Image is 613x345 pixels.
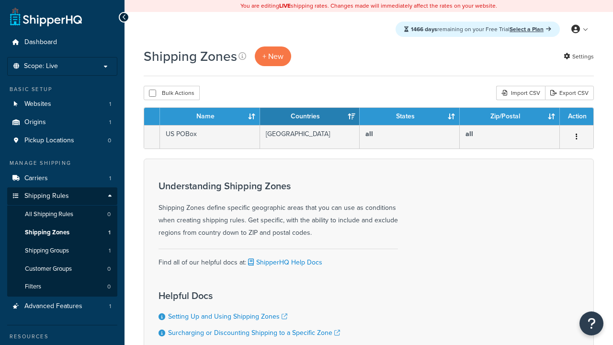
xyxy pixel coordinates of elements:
[510,25,551,34] a: Select a Plan
[25,283,41,291] span: Filters
[7,159,117,167] div: Manage Shipping
[108,137,111,145] span: 0
[159,249,398,269] div: Find all of our helpful docs at:
[564,50,594,63] a: Settings
[255,46,291,66] a: + New
[109,174,111,183] span: 1
[24,302,82,310] span: Advanced Features
[260,108,360,125] th: Countries: activate to sort column ascending
[107,265,111,273] span: 0
[24,174,48,183] span: Carriers
[465,129,473,139] b: all
[7,34,117,51] a: Dashboard
[160,108,260,125] th: Name: activate to sort column ascending
[7,187,117,297] li: Shipping Rules
[7,114,117,131] a: Origins 1
[24,137,74,145] span: Pickup Locations
[7,260,117,278] a: Customer Groups 0
[7,85,117,93] div: Basic Setup
[107,283,111,291] span: 0
[262,51,284,62] span: + New
[260,125,360,149] td: [GEOGRAPHIC_DATA]
[24,192,69,200] span: Shipping Rules
[360,108,460,125] th: States: activate to sort column ascending
[25,247,69,255] span: Shipping Groups
[159,181,398,191] h3: Understanding Shipping Zones
[7,170,117,187] a: Carriers 1
[7,242,117,260] a: Shipping Groups 1
[246,257,322,267] a: ShipperHQ Help Docs
[460,108,560,125] th: Zip/Postal: activate to sort column ascending
[168,311,287,322] a: Setting Up and Using Shipping Zones
[7,95,117,113] li: Websites
[279,1,291,10] b: LIVE
[7,206,117,223] li: All Shipping Rules
[107,210,111,218] span: 0
[25,265,72,273] span: Customer Groups
[24,118,46,126] span: Origins
[7,333,117,341] div: Resources
[7,132,117,149] li: Pickup Locations
[144,47,237,66] h1: Shipping Zones
[109,100,111,108] span: 1
[7,132,117,149] a: Pickup Locations 0
[7,260,117,278] li: Customer Groups
[7,298,117,315] li: Advanced Features
[7,224,117,241] a: Shipping Zones 1
[7,278,117,296] li: Filters
[24,62,58,70] span: Scope: Live
[168,328,340,338] a: Surcharging or Discounting Shipping to a Specific Zone
[7,187,117,205] a: Shipping Rules
[7,224,117,241] li: Shipping Zones
[108,229,111,237] span: 1
[411,25,437,34] strong: 1466 days
[7,114,117,131] li: Origins
[109,118,111,126] span: 1
[7,278,117,296] a: Filters 0
[10,7,82,26] a: ShipperHQ Home
[159,290,340,301] h3: Helpful Docs
[7,170,117,187] li: Carriers
[579,311,603,335] button: Open Resource Center
[7,206,117,223] a: All Shipping Rules 0
[109,302,111,310] span: 1
[159,181,398,239] div: Shipping Zones define specific geographic areas that you can use as conditions when creating ship...
[25,210,73,218] span: All Shipping Rules
[7,298,117,315] a: Advanced Features 1
[7,95,117,113] a: Websites 1
[24,100,51,108] span: Websites
[496,86,545,100] div: Import CSV
[144,86,200,100] button: Bulk Actions
[396,22,560,37] div: remaining on your Free Trial
[7,242,117,260] li: Shipping Groups
[160,125,260,149] td: US POBox
[25,229,69,237] span: Shipping Zones
[560,108,593,125] th: Action
[24,38,57,46] span: Dashboard
[109,247,111,255] span: 1
[545,86,594,100] a: Export CSV
[365,129,373,139] b: all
